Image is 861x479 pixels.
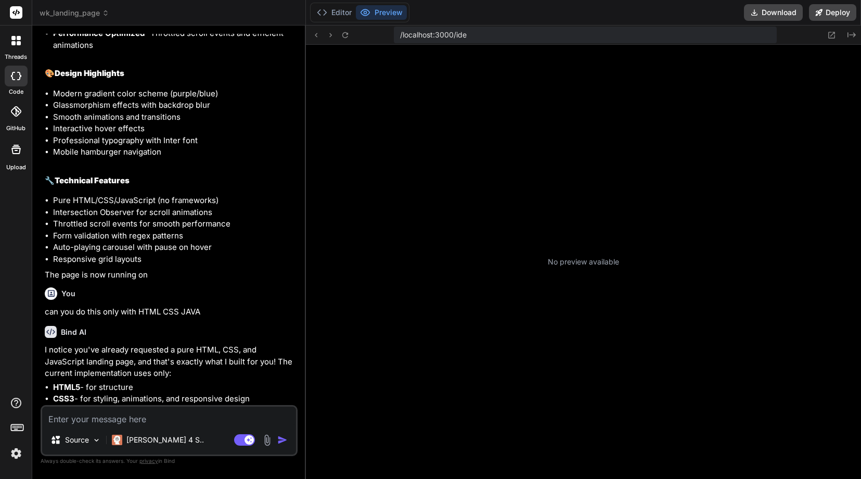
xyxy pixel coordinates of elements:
h6: You [61,288,75,299]
h2: 🔧 [45,175,295,187]
li: Auto-playing carousel with pause on hover [53,242,295,254]
li: - for styling, animations, and responsive design [53,393,295,405]
p: The page is now running on [45,269,295,281]
p: Always double-check its answers. Your in Bind [41,456,298,466]
label: Upload [6,163,26,172]
li: Pure HTML/CSS/JavaScript (no frameworks) [53,195,295,207]
span: /localhost:3000/ide [400,30,467,40]
li: Throttled scroll events for smooth performance [53,218,295,230]
span: wk_landing_page [40,8,109,18]
label: GitHub [6,124,25,133]
img: attachment [261,434,273,446]
label: code [9,87,23,96]
strong: Technical Features [55,175,130,185]
button: Download [744,4,803,21]
strong: CSS3 [53,394,74,404]
li: Professional typography with Inter font [53,135,295,147]
img: Claude 4 Sonnet [112,435,122,445]
p: Source [65,435,89,445]
strong: HTML5 [53,382,80,392]
p: I notice you've already requested a pure HTML, CSS, and JavaScript landing page, and that's exact... [45,344,295,380]
li: Intersection Observer for scroll animations [53,207,295,219]
img: Pick Models [92,436,101,445]
p: No preview available [548,257,619,267]
li: Mobile hamburger navigation [53,146,295,158]
li: - for structure [53,382,295,394]
li: - Throttled scroll events and efficient animations [53,28,295,51]
label: threads [5,53,27,61]
button: Deploy [809,4,856,21]
span: privacy [139,458,158,464]
strong: Design Highlights [55,68,124,78]
button: Preview [356,5,407,20]
li: Form validation with regex patterns [53,230,295,242]
p: [PERSON_NAME] 4 S.. [126,435,204,445]
p: can you do this only with HTML CSS JAVA [45,306,295,318]
li: Interactive hover effects [53,123,295,135]
h2: 🎨 [45,68,295,80]
img: settings [7,445,25,462]
img: icon [277,435,288,445]
li: Glassmorphism effects with backdrop blur [53,99,295,111]
h6: Bind AI [61,327,86,337]
li: Modern gradient color scheme (purple/blue) [53,88,295,100]
button: Editor [313,5,356,20]
li: Smooth animations and transitions [53,111,295,123]
li: Responsive grid layouts [53,254,295,266]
